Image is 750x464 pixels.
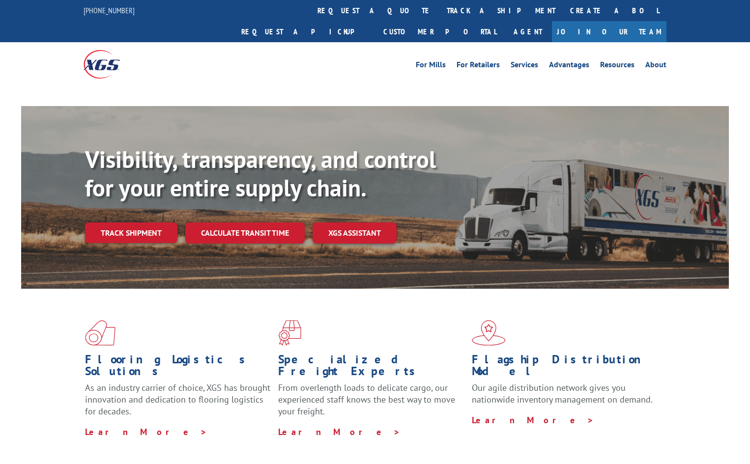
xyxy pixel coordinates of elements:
[85,426,207,437] a: Learn More >
[504,21,552,42] a: Agent
[416,61,446,72] a: For Mills
[278,426,401,437] a: Learn More >
[85,354,271,382] h1: Flooring Logistics Solutions
[600,61,635,72] a: Resources
[511,61,538,72] a: Services
[85,382,270,417] span: As an industry carrier of choice, XGS has brought innovation and dedication to flooring logistics...
[552,21,666,42] a: Join Our Team
[234,21,376,42] a: Request a pickup
[185,222,305,244] a: Calculate transit time
[278,320,301,346] img: xgs-icon-focused-on-flooring-red
[85,144,436,203] b: Visibility, transparency, and control for your entire supply chain.
[84,5,135,15] a: [PHONE_NUMBER]
[645,61,666,72] a: About
[313,222,397,244] a: XGS ASSISTANT
[85,222,177,243] a: Track shipment
[472,320,506,346] img: xgs-icon-flagship-distribution-model-red
[472,414,594,426] a: Learn More >
[472,382,653,405] span: Our agile distribution network gives you nationwide inventory management on demand.
[85,320,115,346] img: xgs-icon-total-supply-chain-intelligence-red
[549,61,589,72] a: Advantages
[278,382,464,426] p: From overlength loads to delicate cargo, our experienced staff knows the best way to move your fr...
[376,21,504,42] a: Customer Portal
[457,61,500,72] a: For Retailers
[472,354,658,382] h1: Flagship Distribution Model
[278,354,464,382] h1: Specialized Freight Experts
